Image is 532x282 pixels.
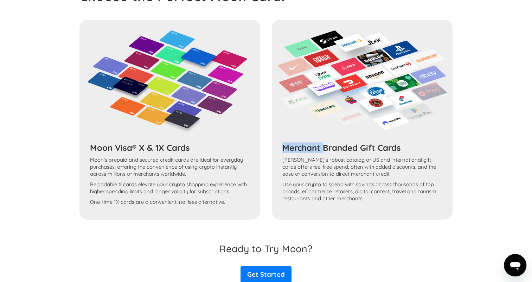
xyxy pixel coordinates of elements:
[219,243,312,254] h3: Ready to Try Moon?
[282,181,442,202] p: Use your crypto to spend with savings across thousands of top brands, eCommerce retailers, digita...
[504,254,526,276] iframe: Button to launch messaging window
[282,142,442,153] h3: Merchant Branded Gift Cards
[282,156,442,177] p: [PERSON_NAME]'s robust catalog of US and international gift cards offers fee-free spend, often wi...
